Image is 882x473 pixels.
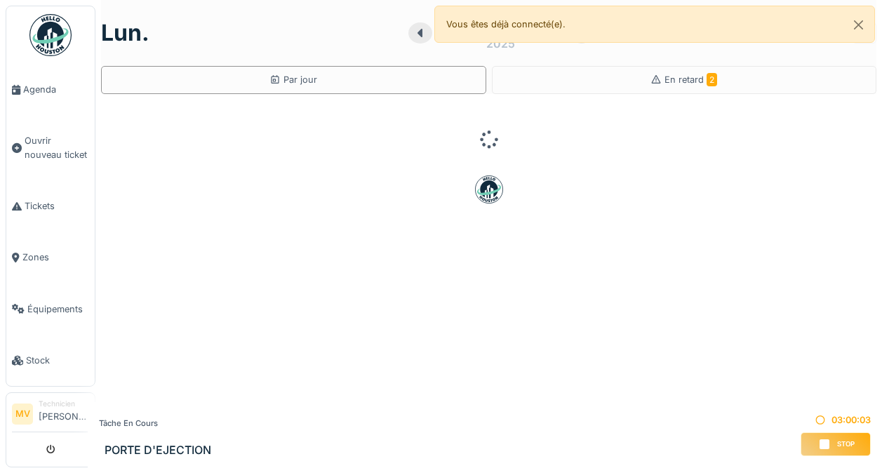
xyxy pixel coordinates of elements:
div: 03:00:03 [801,413,871,427]
h1: lun. [101,20,149,46]
span: 2 [707,73,717,86]
span: Équipements [27,302,89,316]
a: Ouvrir nouveau ticket [6,115,95,180]
div: 2025 [486,35,515,52]
span: Stop [837,439,855,449]
img: badge-BVDL4wpA.svg [475,175,503,204]
button: Close [843,6,874,44]
div: Tâche en cours [99,418,211,429]
li: [PERSON_NAME] [39,399,89,429]
span: Agenda [23,83,89,96]
div: Par jour [269,73,317,86]
a: MV Technicien[PERSON_NAME] [12,399,89,432]
span: Stock [26,354,89,367]
li: MV [12,404,33,425]
div: Technicien [39,399,89,409]
a: Zones [6,232,95,283]
span: Tickets [25,199,89,213]
span: Ouvrir nouveau ticket [25,134,89,161]
a: Équipements [6,284,95,335]
a: Agenda [6,64,95,115]
span: En retard [664,74,717,85]
img: Badge_color-CXgf-gQk.svg [29,14,72,56]
a: Stock [6,335,95,386]
h3: PORTE D'EJECTION [105,444,211,457]
div: Vous êtes déjà connecté(e). [434,6,876,43]
a: Tickets [6,180,95,232]
span: Zones [22,251,89,264]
